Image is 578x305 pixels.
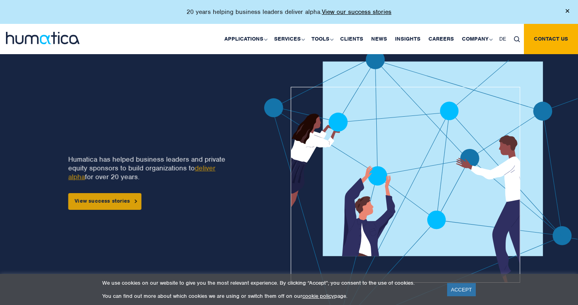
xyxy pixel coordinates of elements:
a: cookie policy [302,293,334,299]
a: Applications [220,24,270,54]
a: Contact us [524,24,578,54]
img: logo [6,32,80,44]
p: You can find out more about which cookies we are using or switch them off on our page. [102,293,437,299]
a: View our success stories [322,8,391,16]
a: Insights [391,24,424,54]
a: ACCEPT [447,283,476,296]
img: search_icon [514,36,520,42]
a: Tools [307,24,336,54]
a: View success stories [68,193,142,210]
p: We use cookies on our website to give you the most relevant experience. By clicking “Accept”, you... [102,280,437,286]
a: Services [270,24,307,54]
p: 20 years helping business leaders deliver alpha. [187,8,391,16]
a: Company [458,24,495,54]
span: DE [499,35,506,42]
a: DE [495,24,510,54]
img: arrowicon [135,199,137,203]
a: deliver alpha [68,164,216,181]
a: Careers [424,24,458,54]
a: News [367,24,391,54]
p: Humatica has helped business leaders and private equity sponsors to build organizations to for ov... [68,155,237,181]
a: Clients [336,24,367,54]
